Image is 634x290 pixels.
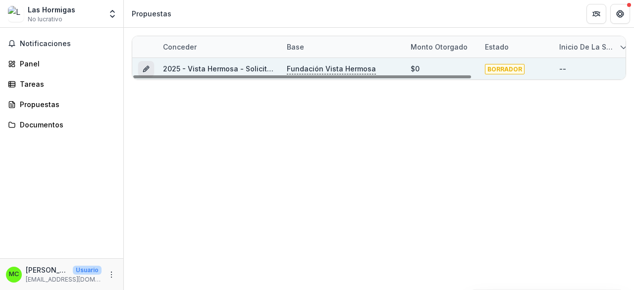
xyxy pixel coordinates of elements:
div: Conceder [157,36,281,58]
div: Monto otorgado [405,36,479,58]
font: Panel [20,59,40,68]
font: [PERSON_NAME] [26,266,82,274]
font: Notificaciones [20,39,71,48]
font: Fundación Vista Hermosa [287,64,376,73]
button: Más [106,269,117,281]
a: Propuestas [4,96,119,113]
font: Propuestas [20,100,59,109]
a: Panel [4,56,119,72]
font: No lucrativo [28,15,62,23]
div: María Maritza Cedillo [9,271,19,278]
div: Base [281,36,405,58]
a: Documentos [4,116,119,133]
font: Usuario [76,266,99,274]
font: Monto otorgado [411,43,468,51]
button: Notificaciones [4,36,119,52]
img: Las Hormigas [8,6,24,22]
font: MC [9,270,19,278]
font: Documentos [20,120,63,129]
a: 2025 - Vista Hermosa - Solicitud [163,64,276,73]
button: Subvención 6111668a-a732-431c-9ee9-86535b410bca [138,61,154,77]
div: Estado [479,36,553,58]
font: Conceder [163,43,197,51]
div: Inicio de la subvención [553,36,628,58]
button: Fogonadura [586,4,606,24]
font: Propuestas [132,9,171,18]
nav: migaja de pan [128,6,175,21]
font: Base [287,43,304,51]
font: Tareas [20,80,44,88]
font: Estado [485,43,509,51]
a: Tareas [4,76,119,92]
svg: ordenados descendentemente [620,43,628,51]
font: [EMAIL_ADDRESS][DOMAIN_NAME] [26,276,127,283]
font: $0 [411,64,420,73]
font: Las Hormigas [28,5,75,14]
button: Obtener ayuda [610,4,630,24]
font: BORRADOR [487,65,522,73]
button: Conmutador de entidades abiertas [106,4,119,24]
font: -- [559,64,566,73]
